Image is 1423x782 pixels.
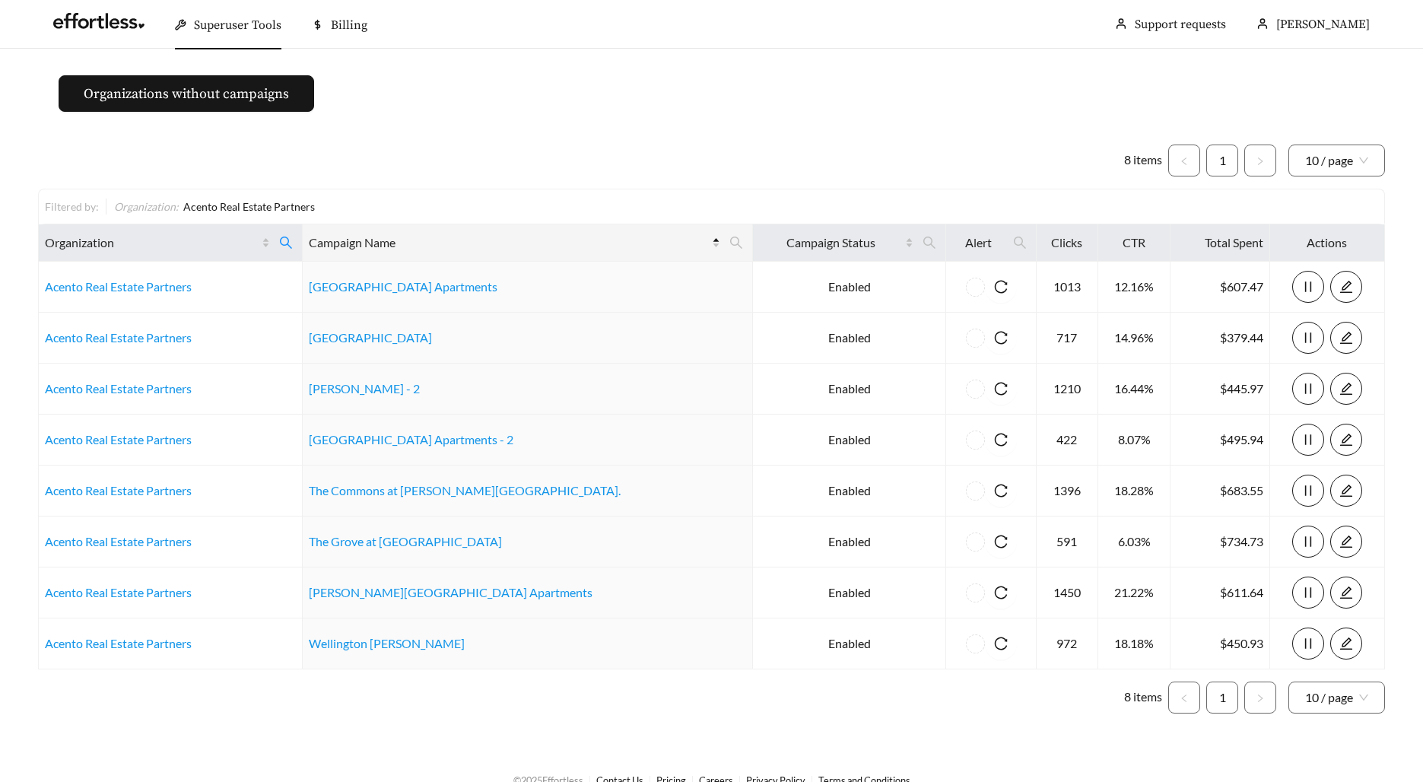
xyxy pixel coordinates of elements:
td: 1013 [1037,262,1097,313]
a: Acento Real Estate Partners [45,330,192,345]
a: Acento Real Estate Partners [45,432,192,447]
td: Enabled [753,313,946,364]
span: 10 / page [1305,145,1368,176]
span: reload [985,280,1017,294]
a: edit [1330,534,1362,548]
a: [GEOGRAPHIC_DATA] [309,330,432,345]
li: Previous Page [1168,145,1200,176]
button: edit [1330,373,1362,405]
button: pause [1292,373,1324,405]
button: reload [985,373,1017,405]
span: pause [1293,535,1323,548]
span: pause [1293,382,1323,396]
a: [PERSON_NAME] - 2 [309,381,420,396]
td: 1450 [1037,567,1097,618]
button: right [1244,145,1276,176]
button: pause [1292,628,1324,660]
span: edit [1331,382,1361,396]
button: edit [1330,322,1362,354]
button: pause [1292,322,1324,354]
span: right [1256,157,1265,166]
span: reload [985,382,1017,396]
a: edit [1330,279,1362,294]
div: Page Size [1288,682,1385,714]
td: 972 [1037,618,1097,669]
td: 422 [1037,415,1097,466]
span: Alert [952,234,1004,252]
span: reload [985,331,1017,345]
th: Clicks [1037,224,1097,262]
span: search [916,230,942,255]
td: $734.73 [1170,517,1269,567]
td: Enabled [753,567,946,618]
td: 21.22% [1098,567,1171,618]
td: 18.28% [1098,466,1171,517]
td: $379.44 [1170,313,1269,364]
a: edit [1330,381,1362,396]
a: edit [1330,585,1362,599]
span: reload [985,484,1017,497]
span: search [723,230,749,255]
span: right [1256,694,1265,703]
a: Acento Real Estate Partners [45,381,192,396]
th: Total Spent [1170,224,1269,262]
td: $495.94 [1170,415,1269,466]
span: Organizations without campaigns [84,84,289,104]
li: 8 items [1124,145,1162,176]
span: search [273,230,299,255]
button: pause [1292,424,1324,456]
span: [PERSON_NAME] [1276,17,1370,32]
span: search [1007,230,1033,255]
td: Enabled [753,466,946,517]
a: Acento Real Estate Partners [45,636,192,650]
span: edit [1331,586,1361,599]
span: left [1180,157,1189,166]
span: 10 / page [1305,682,1368,713]
div: Filtered by: [45,199,106,215]
button: reload [985,271,1017,303]
span: left [1180,694,1189,703]
button: Organizations without campaigns [59,75,314,112]
a: Acento Real Estate Partners [45,534,192,548]
span: search [729,236,743,250]
td: 14.96% [1098,313,1171,364]
td: $683.55 [1170,466,1269,517]
button: left [1168,682,1200,714]
span: edit [1331,433,1361,447]
button: pause [1292,526,1324,558]
li: 1 [1206,145,1238,176]
span: edit [1331,637,1361,650]
a: Acento Real Estate Partners [45,585,192,599]
div: Page Size [1288,145,1385,176]
td: Enabled [753,262,946,313]
button: edit [1330,424,1362,456]
td: $450.93 [1170,618,1269,669]
td: 591 [1037,517,1097,567]
a: edit [1330,636,1362,650]
td: Enabled [753,415,946,466]
button: reload [985,322,1017,354]
a: Acento Real Estate Partners [45,483,192,497]
span: edit [1331,484,1361,497]
button: reload [985,475,1017,507]
td: 1396 [1037,466,1097,517]
span: Campaign Name [309,234,709,252]
button: pause [1292,475,1324,507]
td: Enabled [753,364,946,415]
a: Acento Real Estate Partners [45,279,192,294]
th: Actions [1270,224,1385,262]
a: 1 [1207,145,1237,176]
span: pause [1293,637,1323,650]
span: edit [1331,535,1361,548]
button: right [1244,682,1276,714]
td: 1210 [1037,364,1097,415]
span: Acento Real Estate Partners [183,200,315,213]
li: 8 items [1124,682,1162,714]
span: pause [1293,484,1323,497]
span: search [279,236,293,250]
span: Organization [45,234,259,252]
a: The Commons at [PERSON_NAME][GEOGRAPHIC_DATA]. [309,483,621,497]
li: Next Page [1244,682,1276,714]
span: Campaign Status [759,234,902,252]
a: The Grove at [GEOGRAPHIC_DATA] [309,534,502,548]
